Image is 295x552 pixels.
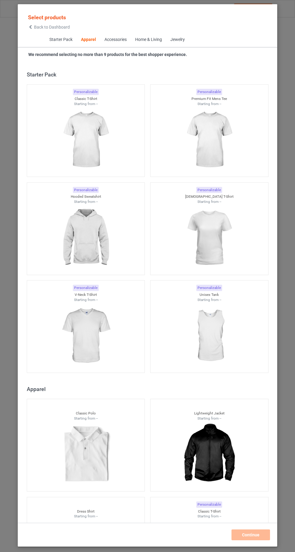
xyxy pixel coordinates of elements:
div: Starter Pack [27,71,271,78]
div: Classic T-Shirt [27,96,145,101]
div: Starting from -- [151,101,268,107]
img: regular.jpg [182,302,236,370]
div: Starting from -- [151,199,268,204]
div: Classic Polo [27,411,145,416]
div: Personalizable [73,89,99,95]
div: Starting from -- [27,514,145,519]
div: Personalizable [196,285,222,291]
div: Starting from -- [27,416,145,421]
img: regular.jpg [59,204,113,272]
div: [DEMOGRAPHIC_DATA] T-Shirt [151,194,268,199]
div: Starting from -- [151,416,268,421]
div: Accessories [104,37,126,43]
div: Unisex Tank [151,292,268,297]
div: Apparel [81,37,96,43]
img: regular.jpg [59,421,113,488]
img: regular.jpg [182,421,236,488]
div: Jewelry [170,37,185,43]
div: Personalizable [196,501,222,508]
img: regular.jpg [59,106,113,174]
div: Apparel [27,386,271,392]
img: regular.jpg [182,106,236,174]
div: Lightweight Jacket [151,411,268,416]
div: Starting from -- [27,297,145,302]
span: Starter Pack [45,33,76,47]
span: Select products [28,14,66,20]
div: Premium Fit Mens Tee [151,96,268,101]
img: regular.jpg [182,204,236,272]
div: Classic T-Shirt [151,509,268,514]
strong: We recommend selecting no more than 9 products for the best shopper experience. [28,52,187,57]
div: Home & Living [135,37,162,43]
div: Personalizable [73,187,99,193]
div: V-Neck T-Shirt [27,292,145,297]
div: Starting from -- [151,514,268,519]
div: Personalizable [196,187,222,193]
span: Back to Dashboard [34,25,70,29]
div: Starting from -- [27,199,145,204]
div: Starting from -- [151,297,268,302]
div: Hooded Sweatshirt [27,194,145,199]
div: Personalizable [73,285,99,291]
div: Dress Shirt [27,509,145,514]
img: regular.jpg [59,302,113,370]
div: Personalizable [196,89,222,95]
div: Starting from -- [27,101,145,107]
